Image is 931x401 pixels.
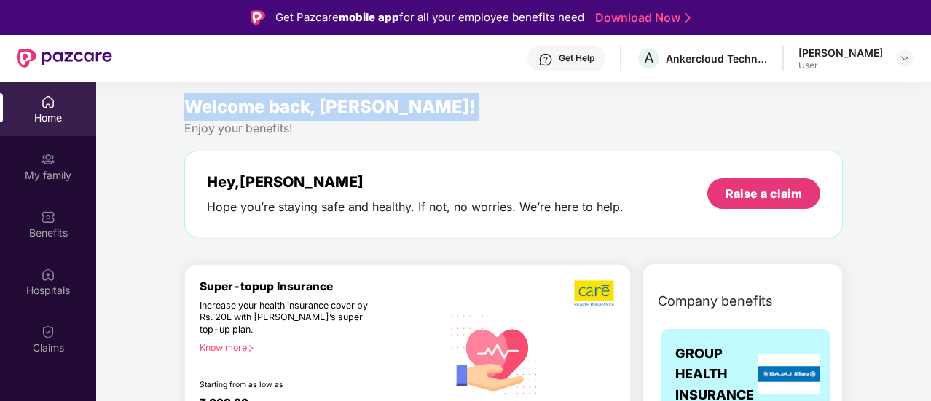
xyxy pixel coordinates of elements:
a: Download Now [595,10,686,25]
span: A [644,49,654,67]
img: b5dec4f62d2307b9de63beb79f102df3.png [574,279,616,307]
span: right [247,344,255,352]
img: svg+xml;base64,PHN2ZyBpZD0iSG9zcGl0YWxzIiB4bWxucz0iaHR0cDovL3d3dy53My5vcmcvMjAwMC9zdmciIHdpZHRoPS... [41,267,55,282]
strong: mobile app [339,10,399,24]
div: Raise a claim [726,186,802,202]
div: Hey, [PERSON_NAME] [207,173,624,191]
span: Welcome back, [PERSON_NAME]! [184,96,476,117]
div: Hope you’re staying safe and healthy. If not, no worries. We’re here to help. [207,199,624,215]
div: Know more [200,342,433,352]
div: Enjoy your benefits! [184,121,843,136]
img: svg+xml;base64,PHN2ZyBpZD0iQ2xhaW0iIHhtbG5zPSJodHRwOi8vd3d3LnczLm9yZy8yMDAwL3N2ZyIgd2lkdGg9IjIwIi... [41,325,55,339]
img: svg+xml;base64,PHN2ZyBpZD0iSGVscC0zMngzMiIgeG1sbnM9Imh0dHA6Ly93d3cudzMub3JnLzIwMDAvc3ZnIiB3aWR0aD... [538,52,553,67]
img: svg+xml;base64,PHN2ZyBpZD0iQmVuZWZpdHMiIHhtbG5zPSJodHRwOi8vd3d3LnczLm9yZy8yMDAwL3N2ZyIgd2lkdGg9Ij... [41,210,55,224]
img: svg+xml;base64,PHN2ZyBpZD0iRHJvcGRvd24tMzJ4MzIiIHhtbG5zPSJodHRwOi8vd3d3LnczLm9yZy8yMDAwL3N2ZyIgd2... [899,52,911,64]
img: svg+xml;base64,PHN2ZyBpZD0iSG9tZSIgeG1sbnM9Imh0dHA6Ly93d3cudzMub3JnLzIwMDAvc3ZnIiB3aWR0aD0iMjAiIG... [41,95,55,109]
div: Super-topup Insurance [200,279,442,293]
div: Get Pazcare for all your employee benefits need [275,9,584,26]
img: Stroke [685,10,691,25]
img: New Pazcare Logo [17,49,112,68]
div: [PERSON_NAME] [798,46,883,60]
div: Increase your health insurance cover by Rs. 20L with [PERSON_NAME]’s super top-up plan. [200,300,380,336]
img: Logo [251,10,265,25]
div: User [798,60,883,71]
div: Get Help [559,52,594,64]
span: Company benefits [658,291,773,311]
img: insurerLogo [758,354,820,394]
img: svg+xml;base64,PHN2ZyB3aWR0aD0iMjAiIGhlaWdodD0iMjAiIHZpZXdCb3g9IjAgMCAyMCAyMCIgZmlsbD0ibm9uZSIgeG... [41,152,55,167]
div: Ankercloud Technologies Private Limited [666,52,768,65]
div: Starting from as low as [200,380,380,390]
